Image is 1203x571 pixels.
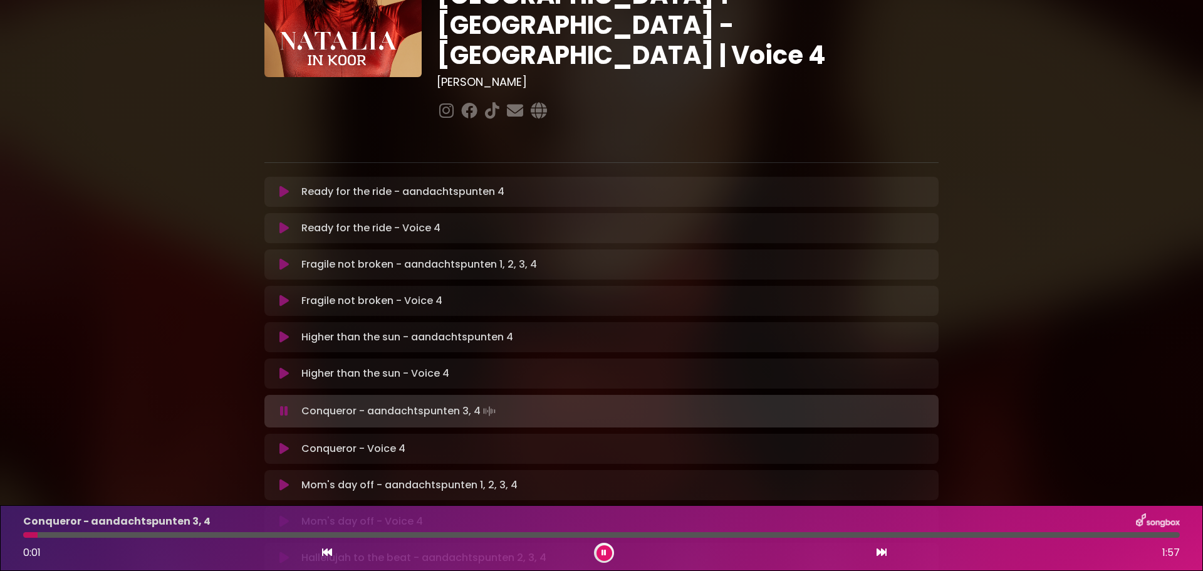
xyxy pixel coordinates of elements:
p: Fragile not broken - aandachtspunten 1, 2, 3, 4 [301,257,537,272]
p: Conqueror - aandachtspunten 3, 4 [301,402,498,420]
img: waveform4.gif [481,402,498,420]
p: Conqueror - Voice 4 [301,441,405,456]
p: Mom's day off - aandachtspunten 1, 2, 3, 4 [301,478,518,493]
p: Ready for the ride - Voice 4 [301,221,440,236]
p: Ready for the ride - aandachtspunten 4 [301,184,504,199]
p: Higher than the sun - Voice 4 [301,366,449,381]
span: 0:01 [23,545,41,560]
img: songbox-logo-white.png [1136,513,1180,530]
p: Conqueror - aandachtspunten 3, 4 [23,514,211,529]
span: 1:57 [1162,545,1180,560]
p: Higher than the sun - aandachtspunten 4 [301,330,513,345]
h3: [PERSON_NAME] [437,75,939,89]
p: Fragile not broken - Voice 4 [301,293,442,308]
